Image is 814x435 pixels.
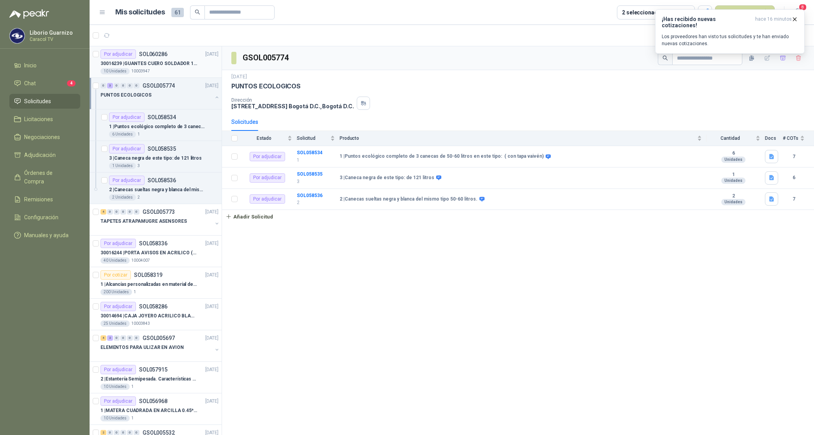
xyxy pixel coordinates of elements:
a: 0 3 0 0 0 0 GSOL005774[DATE] PUNTOS ECOLOGICOS [100,81,220,106]
a: Por adjudicarSOL057915[DATE] 2 |Estantería Semipesada. Características en el adjunto10 Unidades1 [90,362,222,393]
p: SOL057915 [139,367,167,372]
p: Caracol TV [30,37,78,42]
h3: ¡Has recibido nuevas cotizaciones! [662,16,752,28]
p: SOL058286 [139,304,167,309]
div: 2 Unidades [109,194,136,201]
div: 3 [107,83,113,88]
p: [DATE] [205,335,218,342]
b: 7 [783,195,805,203]
span: Manuales y ayuda [24,231,69,240]
div: 0 [127,209,133,215]
a: Adjudicación [9,148,80,162]
div: Por adjudicar [109,144,144,153]
p: ELEMENTOS PARA ULIZAR EN AVION [100,344,183,351]
div: 6 Unidades [109,131,136,137]
p: 1 [297,157,335,164]
p: SOL058319 [134,272,162,278]
button: Nueva solicitud [715,5,775,19]
div: 10 Unidades [100,384,130,390]
span: Negociaciones [24,133,60,141]
div: 0 [114,83,120,88]
a: Manuales y ayuda [9,228,80,243]
a: SOL058534 [297,150,322,155]
button: 8 [791,5,805,19]
div: Por adjudicar [100,365,136,374]
p: 3 [137,163,140,169]
a: Órdenes de Compra [9,166,80,189]
a: SOL058535 [297,171,322,177]
div: Unidades [721,178,745,184]
div: 0 [100,83,106,88]
p: [DATE] [205,398,218,405]
p: [DATE] [231,73,247,81]
p: 1 [137,131,140,137]
a: Solicitudes [9,94,80,109]
p: [DATE] [205,303,218,310]
div: Por adjudicar [100,49,136,59]
div: 0 [127,83,133,88]
div: 0 [120,335,126,341]
div: Por cotizar [100,270,131,280]
div: Unidades [721,199,745,205]
div: Por adjudicar [109,176,144,185]
span: 4 [67,80,76,86]
p: Dirección [231,97,354,103]
p: 1 | Puntos ecológico completo de 3 canecas de 50-60 litros en este tipo: ( con tapa vaivén) [109,123,206,130]
p: 3 | Caneca negra de este tipo: de 121 litros [109,155,202,162]
span: Solicitud [297,136,329,141]
a: Inicio [9,58,80,73]
p: PUNTOS ECOLOGICOS [100,92,152,99]
p: [DATE] [205,82,218,90]
h3: GSOL005774 [243,52,290,64]
b: 3 | Caneca negra de este tipo: de 121 litros [340,175,434,181]
p: 1 [131,415,134,421]
div: 2 [107,335,113,341]
a: Por adjudicarSOL056968[DATE] 1 |MATERA CUADRADA EN ARCILLA 0.45*0.45*0.4010 Unidades1 [90,393,222,425]
a: Negociaciones [9,130,80,144]
b: 1 [707,172,760,178]
div: Por adjudicar [109,113,144,122]
span: Licitaciones [24,115,53,123]
b: 6 [783,174,805,181]
div: Por adjudicar [100,302,136,311]
a: Añadir Solicitud [222,210,814,223]
div: 2 seleccionadas [622,8,664,17]
div: Por adjudicar [250,194,285,204]
p: [DATE] [205,208,218,216]
span: Estado [242,136,286,141]
p: [DATE] [205,271,218,279]
p: TAPETES ATRAPAMUGRE ASENSORES [100,218,187,225]
p: 1 [134,289,136,295]
a: Licitaciones [9,112,80,127]
div: 0 [127,335,133,341]
p: 10003947 [131,68,150,74]
p: SOL060286 [139,51,167,57]
a: Por adjudicarSOL058336[DATE] 30016244 |PORTA AVISOS EN ACRILICO (En el adjunto mas informacion)40... [90,236,222,267]
p: [DATE] [205,366,218,373]
img: Logo peakr [9,9,49,19]
p: PUNTOS ECOLOGICOS [231,82,301,90]
p: [DATE] [205,240,218,247]
a: 4 2 0 0 0 0 GSOL005697[DATE] ELEMENTOS PARA ULIZAR EN AVION [100,333,220,358]
a: Por adjudicarSOL060286[DATE] 30016239 |GUANTES CUERO SOLDADOR 14 STEEL PRO SAFE(ADJUNTO FICHA TEC... [90,46,222,78]
p: 1 | MATERA CUADRADA EN ARCILLA 0.45*0.45*0.40 [100,407,197,414]
div: 0 [134,335,139,341]
span: Inicio [24,61,37,70]
p: 2 [297,199,335,206]
th: Estado [242,131,297,146]
p: SOL058534 [148,114,176,120]
p: 2 [137,194,140,201]
p: 30014694 | CAJA JOYERO ACRILICO BLANCO OPAL (En el adjunto mas detalle) [100,312,197,320]
p: SOL058536 [148,178,176,183]
p: 3 [297,178,335,185]
h1: Mis solicitudes [115,7,165,18]
p: Los proveedores han visto tus solicitudes y te han enviado nuevas cotizaciones. [662,33,798,47]
span: Chat [24,79,36,88]
p: [STREET_ADDRESS] Bogotá D.C. , Bogotá D.C. [231,103,354,109]
span: # COTs [783,136,798,141]
p: SOL058336 [139,241,167,246]
th: Cantidad [707,131,765,146]
b: 2 | Canecas sueltas negra y blanca del mismo tipo 50-60 litros. [340,196,477,203]
p: GSOL005697 [143,335,175,341]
